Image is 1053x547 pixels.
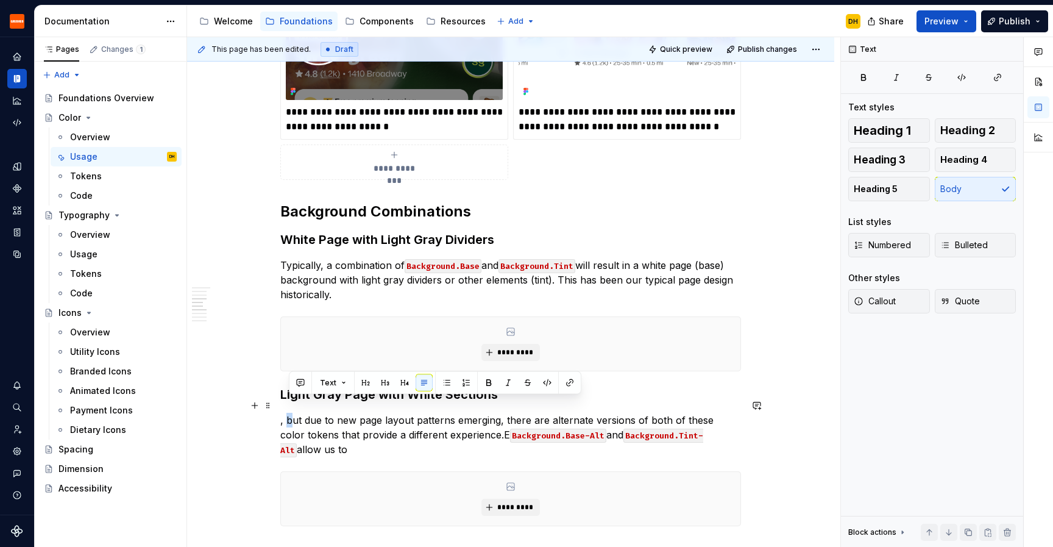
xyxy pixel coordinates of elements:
[51,381,182,401] a: Animated Icons
[723,41,803,58] button: Publish changes
[211,45,311,54] span: This page has been edited.
[70,287,93,299] div: Code
[136,45,146,54] span: 1
[7,245,27,264] a: Data sources
[39,440,182,459] a: Spacing
[39,88,182,498] div: Page tree
[58,209,110,221] div: Typography
[70,229,110,241] div: Overview
[848,177,930,201] button: Heading 5
[508,16,523,26] span: Add
[51,323,182,342] a: Overview
[44,15,160,27] div: Documentation
[39,88,182,108] a: Foundations Overview
[854,154,906,166] span: Heading 3
[7,179,27,198] a: Components
[7,47,27,66] a: Home
[39,459,182,479] a: Dimension
[70,151,97,163] div: Usage
[940,124,995,137] span: Heading 2
[70,268,102,280] div: Tokens
[70,365,132,377] div: Branded Icons
[58,92,154,104] div: Foundations Overview
[51,147,182,166] a: UsageDH
[70,248,97,260] div: Usage
[854,295,896,307] span: Callout
[51,245,182,264] a: Usage
[280,15,333,27] div: Foundations
[848,289,930,313] button: Callout
[214,15,253,27] div: Welcome
[70,385,136,397] div: Animated Icons
[848,16,858,26] div: DH
[7,420,27,439] a: Invite team
[7,376,27,395] div: Notifications
[935,289,1016,313] button: Quote
[848,524,907,541] div: Block actions
[7,113,27,132] a: Code automation
[280,202,741,221] h2: Background Combinations
[58,443,93,456] div: Spacing
[7,201,27,220] a: Assets
[7,223,27,242] a: Storybook stories
[10,14,24,29] img: 4e8d6f31-f5cf-47b4-89aa-e4dec1dc0822.png
[51,186,182,206] a: Code
[280,413,741,457] p: , but due to new page layout patterns emerging, there are alternate versions of both of these col...
[39,479,182,498] a: Accessibility
[848,148,930,172] button: Heading 3
[51,166,182,186] a: Tokens
[70,326,110,338] div: Overview
[854,239,911,251] span: Numbered
[39,108,182,127] a: Color
[510,429,606,443] code: Background.Base-Alt
[848,118,930,143] button: Heading 1
[101,45,146,54] div: Changes
[280,258,741,302] p: Typically, a combination of and will result in a white page (base) background with light gray div...
[58,112,81,124] div: Color
[405,259,481,273] code: Background.Base
[44,45,79,54] div: Pages
[51,362,182,381] a: Branded Icons
[940,239,988,251] span: Bulleted
[924,15,959,27] span: Preview
[879,15,904,27] span: Share
[7,91,27,110] a: Analytics
[169,151,174,163] div: DH
[940,295,980,307] span: Quote
[194,12,258,31] a: Welcome
[70,190,93,202] div: Code
[51,127,182,147] a: Overview
[39,303,182,323] a: Icons
[7,157,27,176] a: Design tokens
[51,342,182,362] a: Utility Icons
[58,463,104,475] div: Dimension
[280,386,741,403] h3: Light Gray Page with White Sections
[51,225,182,245] a: Overview
[7,463,27,483] button: Contact support
[854,183,898,195] span: Heading 5
[645,41,718,58] button: Quick preview
[11,525,23,537] svg: Supernova Logo
[70,131,110,143] div: Overview
[861,10,912,32] button: Share
[498,259,575,273] code: Background.Tint
[848,216,892,228] div: List styles
[39,66,85,84] button: Add
[7,398,27,417] button: Search ⌘K
[848,233,930,257] button: Numbered
[916,10,976,32] button: Preview
[194,9,491,34] div: Page tree
[360,15,414,27] div: Components
[848,527,896,537] div: Block actions
[314,374,352,391] button: Text
[981,10,1048,32] button: Publish
[848,101,895,113] div: Text styles
[58,307,82,319] div: Icons
[848,272,900,284] div: Other styles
